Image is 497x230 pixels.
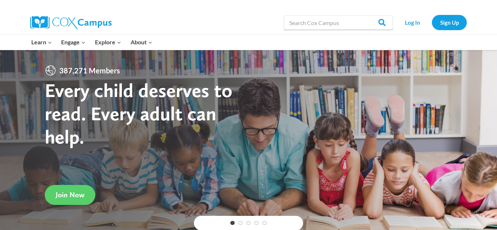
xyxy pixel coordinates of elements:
[31,37,52,47] span: Learn
[397,15,467,30] nav: Secondary Navigation
[432,15,467,30] a: Sign Up
[95,37,121,47] span: Explore
[246,221,251,225] a: 3
[27,35,157,50] nav: Primary Navigation
[284,15,393,30] input: Search Cox Campus
[61,37,86,47] span: Engage
[45,185,95,205] a: Join Now
[397,15,428,30] a: Log In
[254,221,259,225] a: 4
[30,16,112,29] img: Cox Campus
[230,221,235,225] a: 1
[56,65,123,76] span: 387,271 Members
[131,37,152,47] span: About
[238,221,243,225] a: 2
[262,221,267,225] a: 5
[45,78,232,148] strong: Every child deserves to read. Every adult can help.
[56,190,84,199] span: Join Now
